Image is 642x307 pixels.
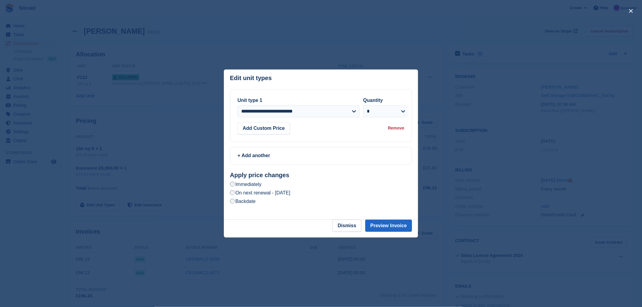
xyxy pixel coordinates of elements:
[230,172,289,178] strong: Apply price changes
[230,190,290,196] label: On next renewal - [DATE]
[365,220,412,232] button: Preview Invoice
[230,198,256,204] label: Backdate
[238,152,404,159] div: + Add another
[230,147,412,164] a: + Add another
[230,190,235,195] input: On next renewal - [DATE]
[230,181,262,187] label: Immediately
[333,220,361,232] button: Dismiss
[230,75,272,82] p: Edit unit types
[388,125,404,131] div: Remove
[238,98,262,103] label: Unit type 1
[238,122,290,134] button: Add Custom Price
[626,6,636,16] button: close
[363,98,383,103] label: Quantity
[230,182,235,187] input: Immediately
[230,199,235,204] input: Backdate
